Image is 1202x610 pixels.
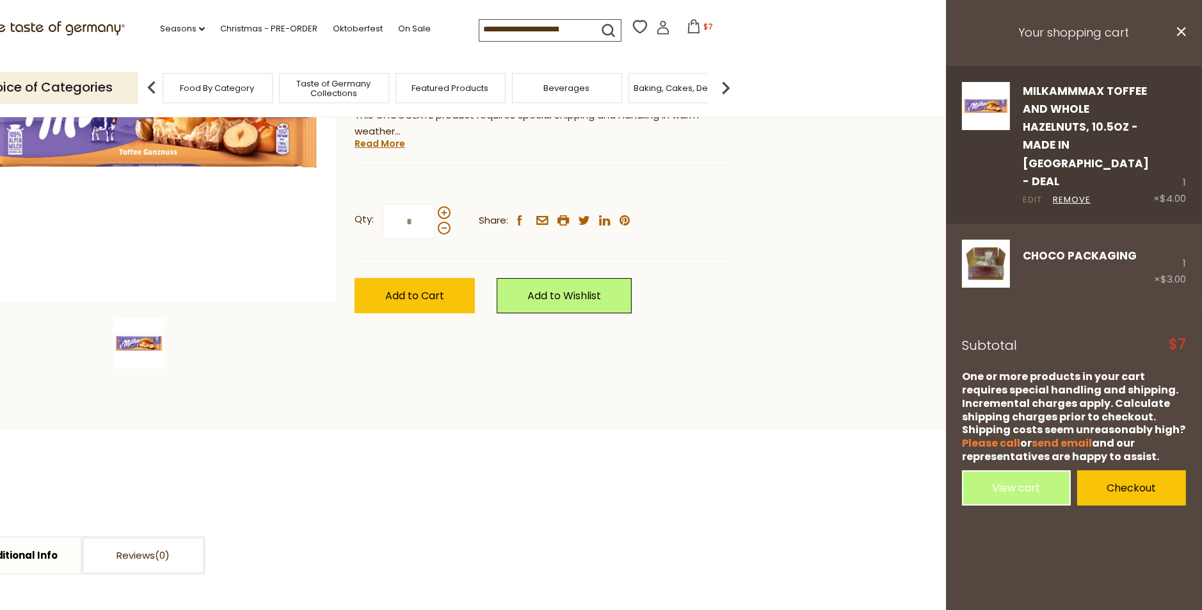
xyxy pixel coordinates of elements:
[355,211,374,227] strong: Qty:
[283,79,385,98] a: Taste of Germany Collections
[1154,240,1186,288] div: 1 ×
[355,278,475,313] button: Add to Cart
[962,82,1010,130] img: Milka MMMAX Toffee & Whole Hazelnuts
[962,336,1017,354] span: Subtotal
[1077,470,1186,506] a: Checkout
[412,83,489,93] a: Featured Products
[962,240,1010,288] img: CHOCO Packaging
[355,108,729,140] p: This CHOCOLATE product requires special Shipping and Handling in warm weather
[398,22,431,36] a: On Sale
[673,19,727,38] button: $7
[355,137,405,150] a: Read More
[113,318,164,369] img: Milka MMMAX Toffee & Whole Hazelnuts
[160,22,205,36] a: Seasons
[1023,194,1042,207] a: Edit
[1160,192,1186,205] span: $4.00
[1023,83,1149,190] a: MilkaMMMAX Toffee and Whole Hazelnuts, 10.5oz - made in [GEOGRAPHIC_DATA] - DEAL
[333,22,383,36] a: Oktoberfest
[1053,194,1091,207] a: Remove
[1160,272,1186,286] span: $3.00
[713,75,739,101] img: next arrow
[83,538,204,574] a: Reviews
[385,288,444,303] span: Add to Cart
[962,370,1186,464] div: One or more products in your cart requires special handling and shipping. Incremental charges app...
[634,83,733,93] a: Baking, Cakes, Desserts
[1023,248,1137,263] a: CHOCO Packaging
[962,82,1010,208] a: Milka MMMAX Toffee & Whole Hazelnuts
[220,22,317,36] a: Christmas - PRE-ORDER
[139,75,164,101] img: previous arrow
[497,278,632,313] a: Add to Wishlist
[962,470,1071,506] a: View cart
[544,83,590,93] a: Beverages
[180,83,255,93] a: Food By Category
[479,213,508,229] span: Share:
[1032,436,1092,450] a: send email
[383,204,435,239] input: Qty:
[1169,338,1186,352] span: $7
[703,21,713,32] span: $7
[962,436,1020,450] a: Please call
[1153,82,1186,208] div: 1 ×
